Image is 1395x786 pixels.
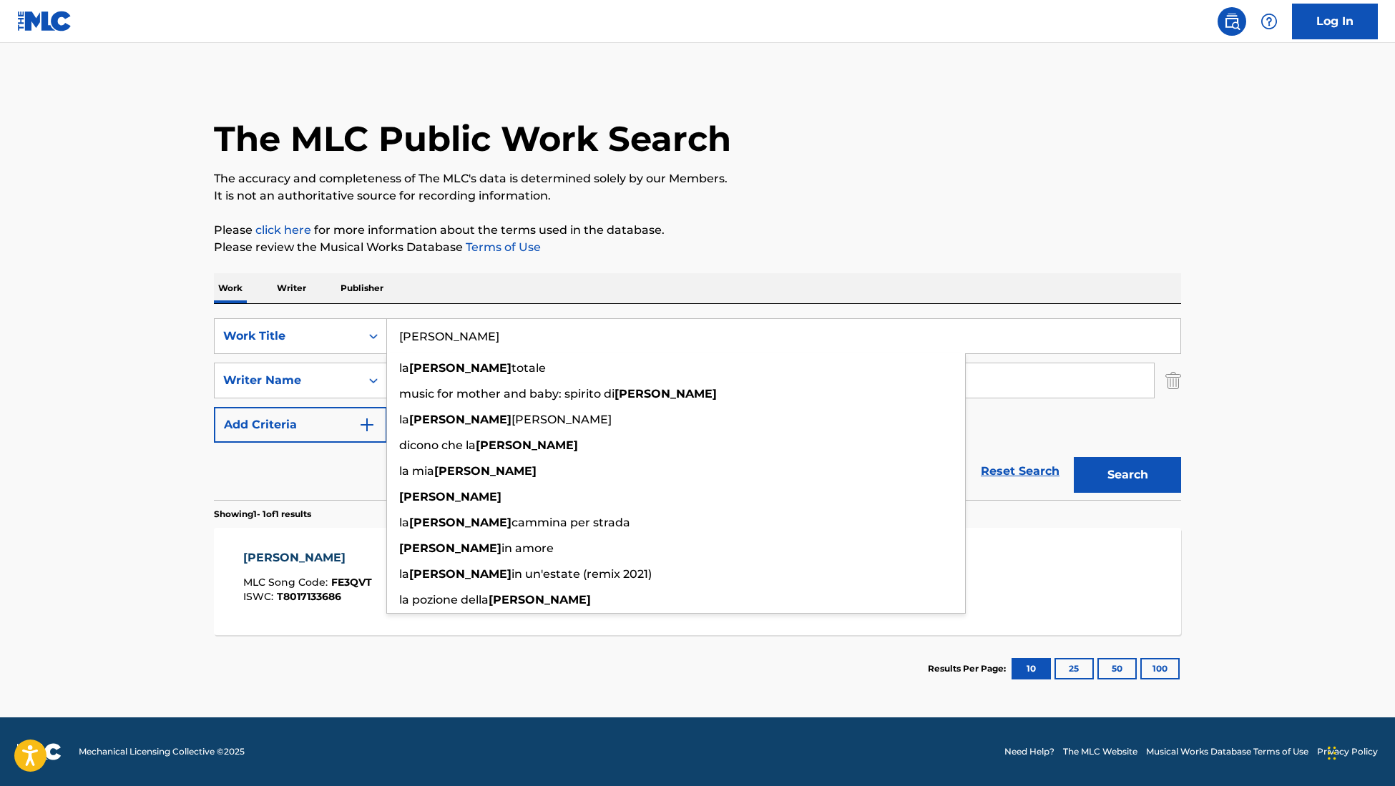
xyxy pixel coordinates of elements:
div: Work Title [223,328,352,345]
h1: The MLC Public Work Search [214,117,731,160]
span: dicono che la [399,438,476,452]
div: 드래그 [1328,732,1336,775]
p: Publisher [336,273,388,303]
img: help [1261,13,1278,30]
form: Search Form [214,318,1181,500]
p: The accuracy and completeness of The MLC's data is determined solely by our Members. [214,170,1181,187]
strong: [PERSON_NAME] [409,567,511,581]
a: Log In [1292,4,1378,39]
iframe: Chat Widget [1323,717,1395,786]
a: The MLC Website [1063,745,1137,758]
a: Musical Works Database Terms of Use [1146,745,1308,758]
img: 9d2ae6d4665cec9f34b9.svg [358,416,376,433]
button: Search [1074,457,1181,493]
p: Results Per Page: [928,662,1009,675]
span: in un'estate (remix 2021) [511,567,652,581]
strong: [PERSON_NAME] [409,361,511,375]
span: in amore [501,541,554,555]
p: Showing 1 - 1 of 1 results [214,508,311,521]
strong: [PERSON_NAME] [434,464,537,478]
strong: [PERSON_NAME] [399,541,501,555]
strong: [PERSON_NAME] [489,593,591,606]
div: [PERSON_NAME] [243,549,372,566]
span: Mechanical Licensing Collective © 2025 [79,745,245,758]
img: search [1223,13,1240,30]
strong: [PERSON_NAME] [615,387,717,401]
div: Help [1255,7,1283,36]
a: Need Help? [1004,745,1054,758]
img: MLC Logo [17,11,72,31]
div: Writer Name [223,372,352,389]
span: MLC Song Code : [243,576,331,589]
strong: [PERSON_NAME] [409,516,511,529]
span: T8017133686 [277,590,341,603]
p: It is not an authoritative source for recording information. [214,187,1181,205]
span: la [399,567,409,581]
strong: [PERSON_NAME] [409,413,511,426]
div: 채팅 위젯 [1323,717,1395,786]
a: Public Search [1218,7,1246,36]
button: 50 [1097,658,1137,679]
span: la [399,516,409,529]
p: Please review the Musical Works Database [214,239,1181,256]
p: Please for more information about the terms used in the database. [214,222,1181,239]
strong: [PERSON_NAME] [476,438,578,452]
span: FE3QVT [331,576,372,589]
button: 10 [1012,658,1051,679]
span: cammina per strada [511,516,630,529]
img: logo [17,743,62,760]
img: Delete Criterion [1165,363,1181,398]
p: Writer [273,273,310,303]
span: [PERSON_NAME] [511,413,612,426]
button: 25 [1054,658,1094,679]
p: Work [214,273,247,303]
a: [PERSON_NAME]MLC Song Code:FE3QVTISWC:T8017133686Writers (1)[PERSON_NAME]Recording Artists (21)MS... [214,528,1181,635]
span: totale [511,361,546,375]
span: la pozione della [399,593,489,606]
a: Privacy Policy [1317,745,1378,758]
span: music for mother and baby: spirito di [399,387,615,401]
a: click here [255,223,311,237]
button: Add Criteria [214,407,387,443]
span: ISWC : [243,590,277,603]
span: la mia [399,464,434,478]
a: Terms of Use [463,240,541,254]
strong: [PERSON_NAME] [399,490,501,503]
a: Reset Search [974,456,1067,487]
span: la [399,413,409,426]
span: la [399,361,409,375]
button: 100 [1140,658,1180,679]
